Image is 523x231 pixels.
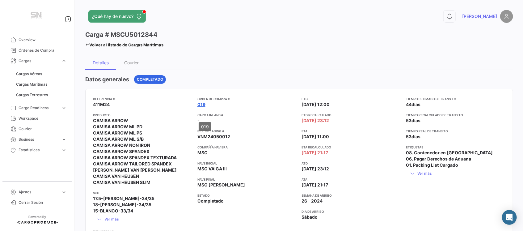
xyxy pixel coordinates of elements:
span: Courier [19,126,67,132]
span: Workspace [19,116,67,121]
div: Detalles [93,60,109,65]
span: MSC [197,150,208,156]
img: placeholder-user.png [500,10,513,23]
a: Órdenes de Compra [5,45,69,56]
span: CAMISA ARROW TAILORED SPANDEX [93,161,172,167]
span: 01. Packing List Cargado [406,162,458,168]
span: MSC [PERSON_NAME] [197,182,245,188]
span: expand_more [61,105,67,111]
app-card-info-title: Tiempo real de transito [406,129,505,134]
app-card-info-title: Día de Arribo [302,209,401,214]
span: Completado [137,77,163,82]
a: Cargas Terrestres [14,90,69,100]
span: CAMISA VAN HEUSEN SLIM [93,179,150,186]
span: VNM24050012 [197,134,230,140]
span: 06. Pagar Derechos de Aduana [406,156,471,162]
app-card-info-title: Bill of Lading # [197,129,297,134]
span: Cargas Aéreas [16,71,42,77]
app-card-info-title: ETA Recalculado [302,145,401,150]
span: 53 [406,134,411,139]
span: Completado [197,198,224,204]
span: CAMISA ARROW SPANDEX TEXTURADA [93,155,177,161]
span: CAMISA ARROW ML S/B [93,136,144,142]
span: 17.5-[PERSON_NAME]-34/35 [93,195,154,202]
app-card-info-title: Producto [93,113,192,118]
app-card-info-title: ETD [302,96,401,101]
span: CAMISA ARROW SPANDEX [93,148,150,155]
span: CAMISA ARROW NON IRON [93,142,150,148]
span: Cerrar Sesión [19,200,67,205]
app-card-info-title: Carga inland # [197,113,297,118]
app-card-info-title: ETA [302,129,401,134]
div: Abrir Intercom Messenger [502,210,517,225]
span: 08. Contenedor en [GEOGRAPHIC_DATA] [406,150,493,156]
span: días [411,118,420,123]
a: Overview [5,35,69,45]
span: [DATE] 21:17 [302,182,328,188]
span: 18-[PERSON_NAME]-34/35 [93,202,151,208]
app-card-info-title: Estado [197,193,297,198]
span: 53 [406,118,411,123]
span: expand_more [61,147,67,153]
span: CAMISA ARROW [93,118,128,124]
span: [DATE] 23:12 [302,166,329,172]
span: Estadísticas [19,147,59,153]
app-card-info-title: Tiempo recalculado de transito [406,113,505,118]
span: CAMISA ARROW ML PD [93,124,142,130]
span: [DATE] 23:12 [302,118,329,124]
span: Cargas Marítimas [16,82,47,87]
span: 26 - 2024 [302,198,323,204]
span: MSC VAIGA III [197,166,227,172]
app-card-info-title: Nave inicial [197,161,297,166]
app-card-info-title: Tiempo estimado de transito [406,96,505,101]
img: Manufactura+Logo.png [22,7,53,25]
button: Ver más [406,168,436,178]
span: Cargo Readiness [19,105,59,111]
span: Ajustes [19,189,59,195]
app-card-info-title: Nave final [197,177,297,182]
span: Business [19,137,59,142]
span: [DATE] 21:17 [302,150,328,156]
a: Cargas Marítimas [14,80,69,89]
h3: Carga # MSCU5012844 [85,30,158,39]
app-card-info-title: Compañía naviera [197,145,297,150]
a: Courier [5,124,69,134]
div: Courier [124,60,139,65]
a: Cargas Aéreas [14,69,69,79]
span: [PERSON_NAME] [462,13,497,19]
a: Workspace [5,113,69,124]
span: [PERSON_NAME] VAN [PERSON_NAME] [93,167,177,173]
h4: Datos generales [85,75,129,84]
app-card-info-title: Semana de Arribo [302,193,401,198]
span: CAMISA ARROW ML PS [93,130,142,136]
app-card-info-title: Orden de Compra # [197,96,297,101]
app-card-info-title: ETD Recalculado [302,113,401,118]
button: Ver más [93,214,123,224]
app-card-info-title: Etiquetas [406,145,505,150]
span: [DATE] 11:00 [302,134,329,140]
app-card-info-title: Referencia # [93,96,192,101]
span: Cargas Terrestres [16,92,48,98]
a: 019 [197,101,205,108]
span: 411M24 [93,101,110,108]
span: CAMISA VAN HEUSEN [93,173,139,179]
button: ¿Qué hay de nuevo? [88,10,146,23]
app-card-info-title: SKU [93,190,192,195]
a: Volver al listado de Cargas Marítimas [85,41,163,49]
span: Overview [19,37,67,43]
app-card-info-title: ATA [302,177,401,182]
span: ¿Qué hay de nuevo? [92,13,133,19]
span: expand_more [61,137,67,142]
span: 15-BLANCO-33/34 [93,208,133,214]
span: expand_more [61,189,67,195]
span: días [411,102,420,107]
span: 44 [406,102,411,107]
app-card-info-title: ATD [302,161,401,166]
span: Órdenes de Compra [19,48,67,53]
div: 019 [199,122,211,131]
span: Sábado [302,214,318,220]
span: expand_more [61,58,67,64]
span: días [411,134,420,139]
span: Cargas [19,58,59,64]
span: [DATE] 12:00 [302,101,330,108]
